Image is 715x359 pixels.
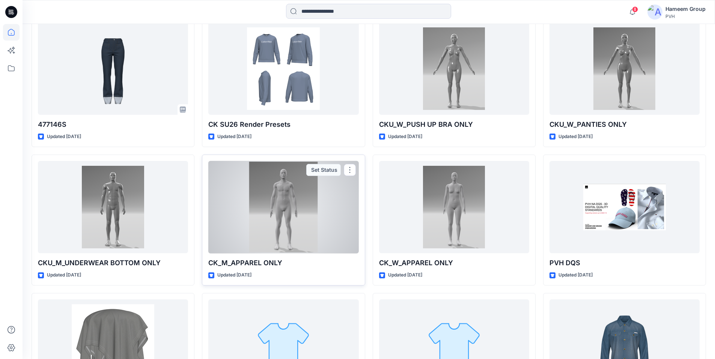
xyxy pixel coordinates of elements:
p: PVH DQS [549,258,700,268]
a: CK SU26 Render Presets [208,22,358,115]
p: CK_W_APPAREL ONLY [379,258,529,268]
p: Updated [DATE] [217,271,251,279]
p: Updated [DATE] [558,133,593,141]
div: PVH [665,14,706,19]
a: CKU_W_PANTIES ONLY [549,22,700,115]
a: CK_M_APPAREL ONLY [208,161,358,254]
img: avatar [647,5,662,20]
div: Hameem Group [665,5,706,14]
p: Updated [DATE] [47,271,81,279]
a: 477146S [38,22,188,115]
p: CK_M_APPAREL ONLY [208,258,358,268]
p: Updated [DATE] [558,271,593,279]
p: Updated [DATE] [388,271,422,279]
p: CKU_W_PANTIES ONLY [549,119,700,130]
a: CKU_M_UNDERWEAR BOTTOM ONLY [38,161,188,254]
span: 8 [632,6,638,12]
a: CK_W_APPAREL ONLY [379,161,529,254]
p: CKU_M_UNDERWEAR BOTTOM ONLY [38,258,188,268]
p: CK SU26 Render Presets [208,119,358,130]
a: PVH DQS [549,161,700,254]
a: CKU_W_PUSH UP BRA ONLY [379,22,529,115]
p: Updated [DATE] [47,133,81,141]
p: Updated [DATE] [217,133,251,141]
p: 477146S [38,119,188,130]
p: Updated [DATE] [388,133,422,141]
p: CKU_W_PUSH UP BRA ONLY [379,119,529,130]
